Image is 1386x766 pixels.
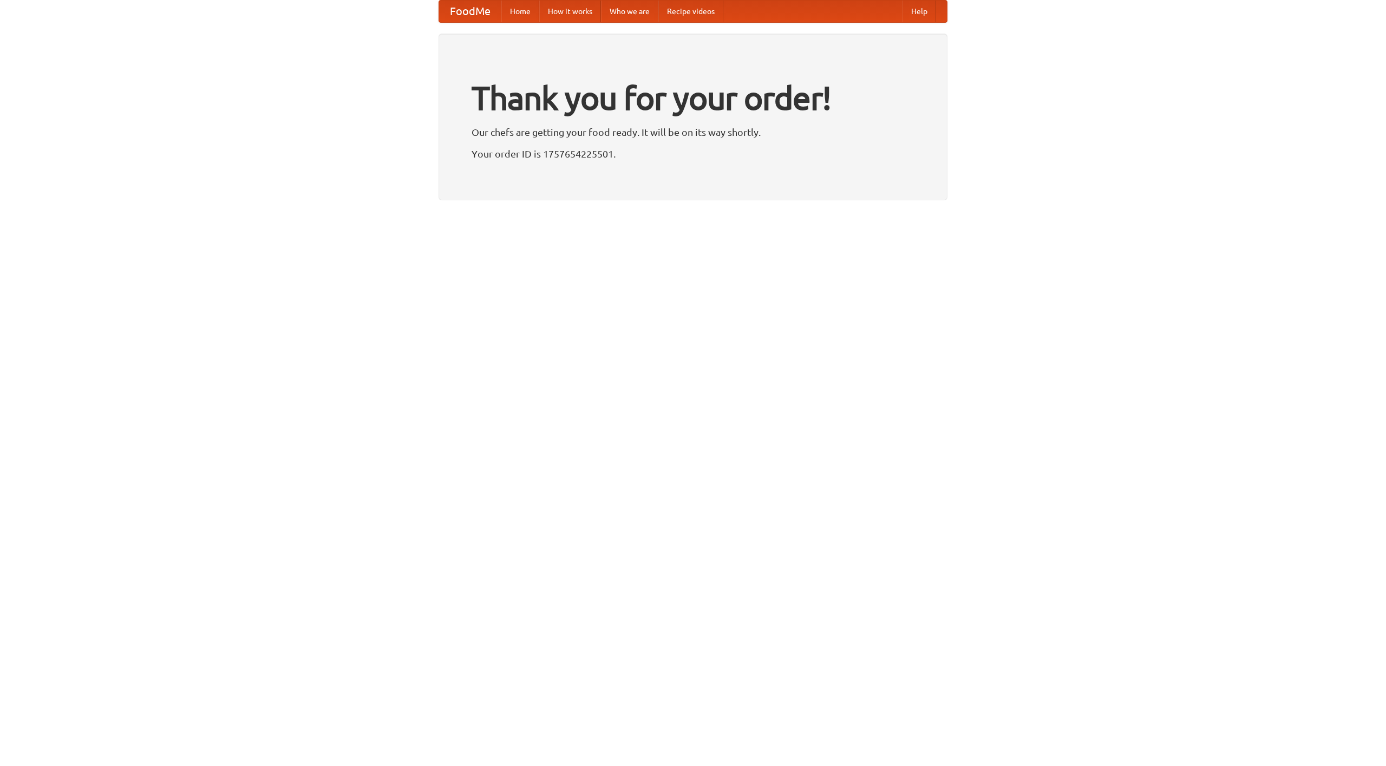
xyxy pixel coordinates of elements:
a: How it works [539,1,601,22]
a: Help [903,1,936,22]
p: Our chefs are getting your food ready. It will be on its way shortly. [472,124,914,140]
p: Your order ID is 1757654225501. [472,146,914,162]
a: FoodMe [439,1,501,22]
a: Who we are [601,1,658,22]
h1: Thank you for your order! [472,72,914,124]
a: Home [501,1,539,22]
a: Recipe videos [658,1,723,22]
